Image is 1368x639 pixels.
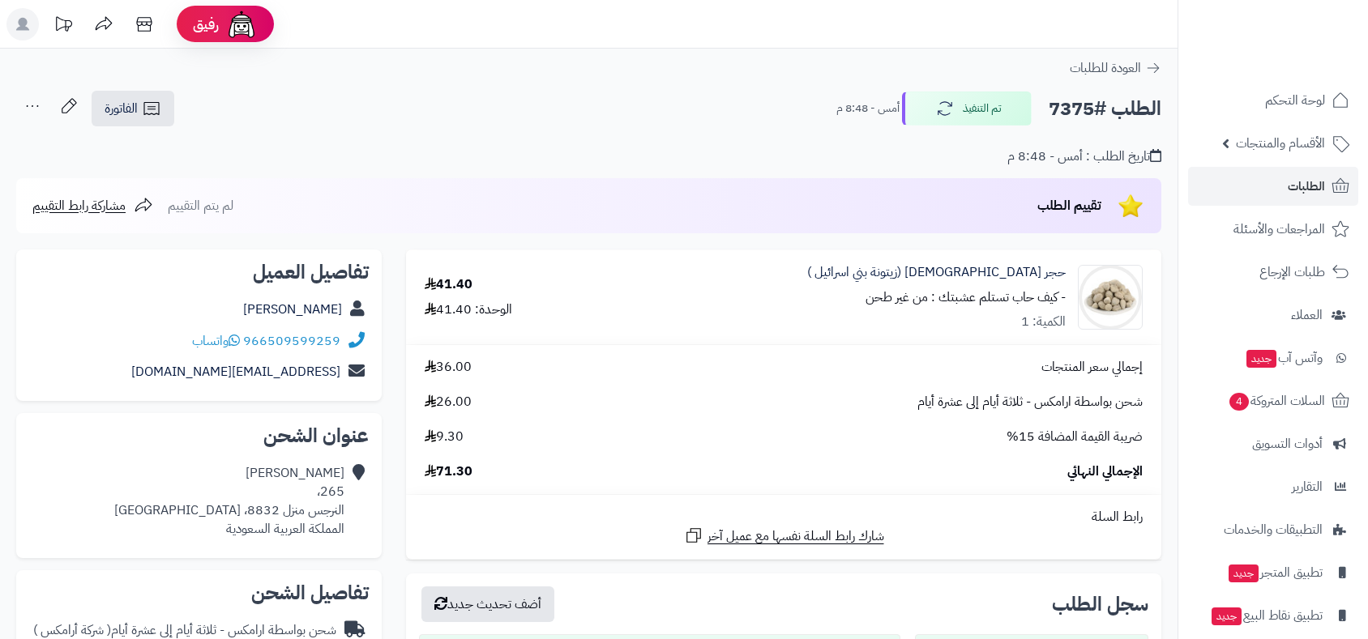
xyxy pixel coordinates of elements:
[29,583,369,603] h2: تفاصيل الشحن
[1236,132,1325,155] span: الأقسام والمنتجات
[1049,92,1161,126] h2: الطلب #7375
[1052,594,1148,614] h3: سجل الطلب
[1070,58,1141,78] span: العودة للطلبات
[425,358,472,377] span: 36.00
[1079,265,1142,330] img: 1670828567-0CEC5842-8B05-45D3-B22A-71B1C01504EC-90x90.jpeg
[866,288,1066,307] small: - كيف حاب تستلم عشبتك : من غير طحن
[836,100,900,117] small: أمس - 8:48 م
[1067,462,1143,481] span: الإجمالي النهائي
[1228,390,1325,412] span: السلات المتروكة
[243,300,342,319] a: [PERSON_NAME]
[1212,607,1242,625] span: جديد
[1188,553,1358,592] a: تطبيق المتجرجديد
[1188,81,1358,120] a: لوحة التحكم
[243,331,340,351] a: 966509599259
[1188,339,1358,377] a: وآتس آبجديد
[425,300,512,319] div: الوحدة: 41.40
[193,15,219,34] span: رفيق
[807,263,1066,282] a: حجر [DEMOGRAPHIC_DATA] (زيتونة بني اسرائيل )
[1188,253,1358,292] a: طلبات الإرجاع
[1188,296,1358,334] a: العملاء
[1188,596,1358,635] a: تطبيق نقاط البيعجديد
[1188,167,1358,206] a: الطلبات
[1245,347,1323,369] span: وآتس آب
[1246,350,1276,368] span: جديد
[1041,358,1143,377] span: إجمالي سعر المنتجات
[114,464,344,538] div: [PERSON_NAME] 265، النرجس منزل 8832، [GEOGRAPHIC_DATA] المملكة العربية السعودية
[43,8,83,45] a: تحديثات المنصة
[29,426,369,445] h2: عنوان الشحن
[1292,475,1323,498] span: التقارير
[1188,424,1358,463] a: أدوات التسويق
[1188,210,1358,249] a: المراجعات والأسئلة
[1265,89,1325,112] span: لوحة التحكم
[425,393,472,411] span: 26.00
[1007,147,1161,166] div: تاريخ الطلب : أمس - 8:48 م
[105,99,138,118] span: الفاتورة
[708,527,884,546] span: شارك رابط السلة نفسها مع عميل آخر
[1188,381,1358,420] a: السلات المتروكة4
[1188,510,1358,549] a: التطبيقات والخدمات
[1252,432,1323,455] span: أدوات التسويق
[902,92,1032,126] button: تم التنفيذ
[131,362,340,381] a: [EMAIL_ADDRESS][DOMAIN_NAME]
[1227,561,1323,584] span: تطبيق المتجر
[684,526,884,546] a: شارك رابط السلة نفسها مع عميل آخر
[1233,218,1325,241] span: المراجعات والأسئلة
[1188,467,1358,506] a: التقارير
[1224,518,1323,541] span: التطبيقات والخدمات
[32,196,126,215] span: مشاركة رابط التقييم
[425,462,472,481] span: 71.30
[92,91,174,126] a: الفاتورة
[1291,304,1323,326] span: العملاء
[421,586,554,622] button: أضف تحديث جديد
[1229,393,1249,411] span: 4
[32,196,153,215] a: مشاركة رابط التقييم
[168,196,233,215] span: لم يتم التقييم
[413,508,1155,526] div: رابط السلة
[1070,58,1161,78] a: العودة للطلبات
[1229,564,1259,582] span: جديد
[1288,175,1325,198] span: الطلبات
[1037,196,1101,215] span: تقييم الطلب
[1007,428,1143,446] span: ضريبة القيمة المضافة 15%
[192,331,240,351] a: واتساب
[1210,604,1323,627] span: تطبيق نقاط البيع
[425,275,472,294] div: 41.40
[29,262,369,282] h2: تفاصيل العميل
[425,428,464,446] span: 9.30
[917,393,1143,411] span: شحن بواسطة ارامكس - ثلاثة أيام إلى عشرة أيام
[1259,261,1325,283] span: طلبات الإرجاع
[1021,313,1066,331] div: الكمية: 1
[225,8,258,40] img: ai-face.png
